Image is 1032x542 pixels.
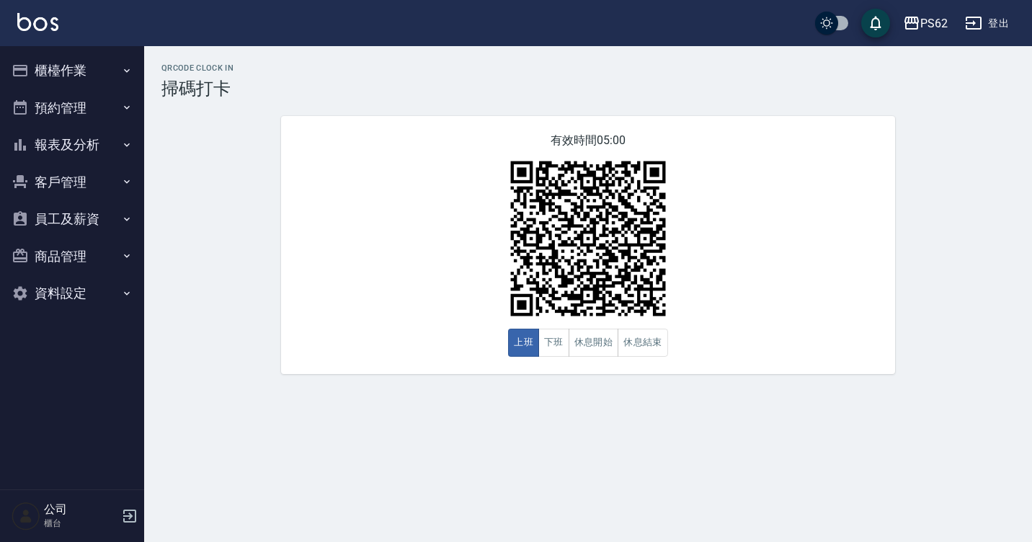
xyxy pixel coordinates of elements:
[281,116,895,374] div: 有效時間 05:00
[6,52,138,89] button: 櫃檯作業
[508,329,539,357] button: 上班
[6,200,138,238] button: 員工及薪資
[538,329,569,357] button: 下班
[161,63,1015,73] h2: QRcode Clock In
[161,79,1015,99] h3: 掃碼打卡
[569,329,619,357] button: 休息開始
[44,517,117,530] p: 櫃台
[44,502,117,517] h5: 公司
[861,9,890,37] button: save
[6,126,138,164] button: 報表及分析
[897,9,953,38] button: PS62
[959,10,1015,37] button: 登出
[12,502,40,530] img: Person
[920,14,948,32] div: PS62
[6,275,138,312] button: 資料設定
[17,13,58,31] img: Logo
[6,89,138,127] button: 預約管理
[6,238,138,275] button: 商品管理
[618,329,668,357] button: 休息結束
[6,164,138,201] button: 客戶管理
